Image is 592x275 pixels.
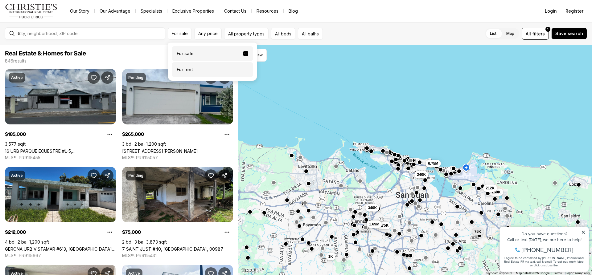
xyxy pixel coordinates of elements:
button: Property options [104,128,116,140]
p: Pending [128,75,143,80]
button: 1.69M [367,220,382,228]
button: 340K [365,204,379,212]
button: Save Property: 7 SAINT JUST #40 [205,169,217,182]
span: Login [545,9,557,14]
span: 6.75M [428,161,438,166]
button: 75K [472,228,484,235]
span: Any price [198,31,218,36]
button: 250K [489,188,503,196]
button: Register [562,5,587,17]
span: I agree to be contacted by [PERSON_NAME] International Real Estate PR via text, call & email. To ... [8,38,88,50]
button: Allfilters1 [522,28,549,40]
p: Active [11,75,23,80]
a: Blog [284,7,303,15]
a: Resources [252,7,283,15]
a: 7 SAINT JUST #40, CAROLINA PR, 00987 [122,246,223,252]
span: Register [565,9,583,14]
p: Pending [128,173,143,178]
button: 175K [377,222,391,229]
button: Save search [551,28,587,39]
span: 1.69M [369,222,379,227]
button: Save Property: 16 URB PARQUE ECUESTRE #L-5 [88,71,100,84]
label: List [485,28,501,39]
span: For sale [172,31,188,36]
button: All beds [271,28,295,40]
span: 212K [486,186,495,191]
img: logo [5,4,58,18]
button: All baths [298,28,323,40]
span: 175K [380,223,388,228]
button: Share Property [101,71,113,84]
button: 6.75M [425,160,441,167]
a: GERONA URB VISTAMAR #613, CAROLINA PR, 00983 [5,246,116,252]
button: Save Property: GERONA URB VISTAMAR #613 [88,169,100,182]
a: CALLE TORRES MASIAS AT THE HILLS #5, CANOVANAS PR, 00729 [122,148,198,154]
button: Property options [104,226,116,238]
span: All [526,30,531,37]
button: For sale [168,28,192,40]
button: 212K [483,184,497,192]
button: Contact Us [219,7,251,15]
div: Do you have questions? [6,14,89,18]
div: Call or text [DATE], we are here to help! [6,20,89,24]
span: 1K [328,254,333,259]
a: Our Story [65,7,94,15]
button: Share Property [218,169,231,182]
span: filters [532,30,545,37]
a: 16 URB PARQUE ECUESTRE #L-5, CAROLINA PR, 00987 [5,148,116,154]
p: Active [11,173,23,178]
a: Exclusive Properties [167,7,219,15]
button: All property types [224,28,269,40]
button: Login [541,5,561,17]
span: 240K [417,172,426,177]
span: Save search [555,31,583,36]
button: 240K [414,171,428,178]
label: Map [501,28,519,39]
p: 846 results [5,59,27,63]
label: For rent [172,62,253,77]
span: 340K [368,205,377,210]
a: Our Advantage [95,7,135,15]
span: 75K [475,229,481,234]
span: Real Estate & Homes for Sale [5,51,86,57]
span: [PHONE_NUMBER] [25,29,77,35]
button: Any price [194,28,222,40]
a: Specialists [136,7,167,15]
button: Share Property [101,169,113,182]
span: 250K [492,190,501,195]
button: 1K [326,253,335,260]
button: Property options [221,128,233,140]
label: For sale [172,46,253,61]
span: 1 [547,27,549,32]
button: Property options [221,226,233,238]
